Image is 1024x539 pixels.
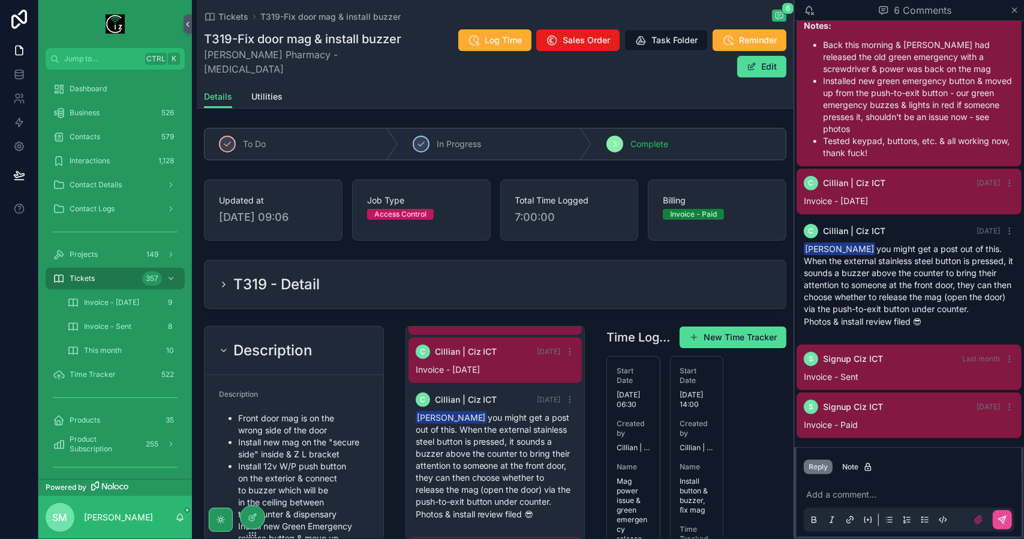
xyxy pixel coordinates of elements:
[238,436,369,460] li: Install new mag on the "secure side" inside & Z L bracket
[485,34,522,46] span: Log Time
[70,415,100,425] span: Products
[894,3,951,17] span: 6 Comments
[219,194,328,206] span: Updated at
[804,242,875,255] span: [PERSON_NAME]
[837,460,878,474] button: Note
[38,70,192,479] div: scrollable content
[53,510,68,525] span: SM
[84,298,139,307] span: Invoice - [DATE]
[630,138,668,150] span: Complete
[251,86,283,110] a: Utilities
[416,508,575,520] p: Photos & install review filed 😎
[218,11,248,23] span: Tickets
[739,34,777,46] span: Reminder
[842,462,873,472] div: Note
[46,198,185,220] a: Contact Logs
[163,343,178,358] div: 10
[46,364,185,385] a: Time Tracker522
[823,225,885,237] span: Cillian | Ciz ICT
[46,433,185,455] a: Product Subscription255
[977,178,1000,187] span: [DATE]
[162,413,178,427] div: 35
[46,409,185,431] a: Products35
[536,29,620,51] button: Sales Order
[219,390,258,399] span: Description
[204,86,232,109] a: Details
[420,347,425,357] span: C
[142,437,162,451] div: 255
[617,366,650,385] span: Start Date
[809,178,814,188] span: C
[70,132,100,142] span: Contacts
[515,209,624,226] span: 7:00:00
[70,180,122,190] span: Contact Details
[617,390,650,409] span: [DATE] 06:30
[260,11,401,23] a: T319-Fix door mag & install buzzer
[437,138,481,150] span: In Progress
[163,295,178,310] div: 9
[823,39,1014,75] li: Back this morning & [PERSON_NAME] had released the old green emergency with a screwdriver & power...
[617,443,650,453] span: Cillian | Ciz ICT
[809,226,814,236] span: C
[163,319,178,334] div: 8
[680,419,713,438] span: Created by
[46,78,185,100] a: Dashboard
[416,411,487,424] span: [PERSON_NAME]
[809,354,813,364] span: S
[737,56,786,77] button: Edit
[145,53,167,65] span: Ctrl
[537,395,560,404] span: [DATE]
[204,31,411,47] h1: T319-Fix door mag & install buzzer
[46,244,185,265] a: Projects149
[155,154,178,168] div: 1,128
[680,443,713,453] span: Cillian | Ciz ICT
[204,11,248,23] a: Tickets
[204,47,411,76] span: [PERSON_NAME] Pharmacy - [MEDICAL_DATA]
[158,367,178,382] div: 522
[772,10,786,24] button: 6
[46,174,185,196] a: Contact Details
[416,412,575,520] div: you might get a post out of this. When the external stainless steel button is pressed, it sounds ...
[84,346,122,355] span: This month
[158,106,178,120] div: 526
[70,370,116,379] span: Time Tracker
[823,177,885,189] span: Cillian | Ciz ICT
[823,135,1014,159] li: Tested keypad, buttons, etc. & all working now, thank fuck!
[680,390,713,409] span: [DATE] 14:00
[670,209,717,220] div: Invoice - Paid
[70,84,107,94] span: Dashboard
[84,322,131,331] span: Invoice - Sent
[70,204,115,214] span: Contact Logs
[416,364,480,375] span: Invoice - [DATE]
[70,108,100,118] span: Business
[804,243,1014,328] div: you might get a post out of this. When the external stainless steel button is pressed, it sounds ...
[420,395,425,405] span: C
[143,247,162,262] div: 149
[515,194,624,206] span: Total Time Logged
[435,346,497,358] span: Cillian | Ciz ICT
[46,483,86,492] span: Powered by
[823,75,1014,135] li: Installed new green emergency button & moved up from the push-to-exit button - our green emergenc...
[977,402,1000,411] span: [DATE]
[651,34,698,46] span: Task Folder
[617,462,650,472] span: Name
[46,150,185,172] a: Interactions1,128
[680,366,713,385] span: Start Date
[804,315,1014,328] p: Photos & install review filed 😎
[804,372,858,382] span: Invoice - Sent
[46,268,185,289] a: Tickets357
[680,462,713,472] span: Name
[38,479,192,496] a: Powered by
[204,91,232,103] span: Details
[243,138,266,150] span: To Do
[537,347,560,356] span: [DATE]
[106,14,125,34] img: App logo
[46,48,185,70] button: Jump to...CtrlK
[680,477,713,515] span: Install button & buzzer, fix mag
[782,2,794,14] span: 6
[563,34,610,46] span: Sales Order
[46,126,185,148] a: Contacts579
[60,316,185,337] a: Invoice - Sent8
[374,209,427,220] div: Access Control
